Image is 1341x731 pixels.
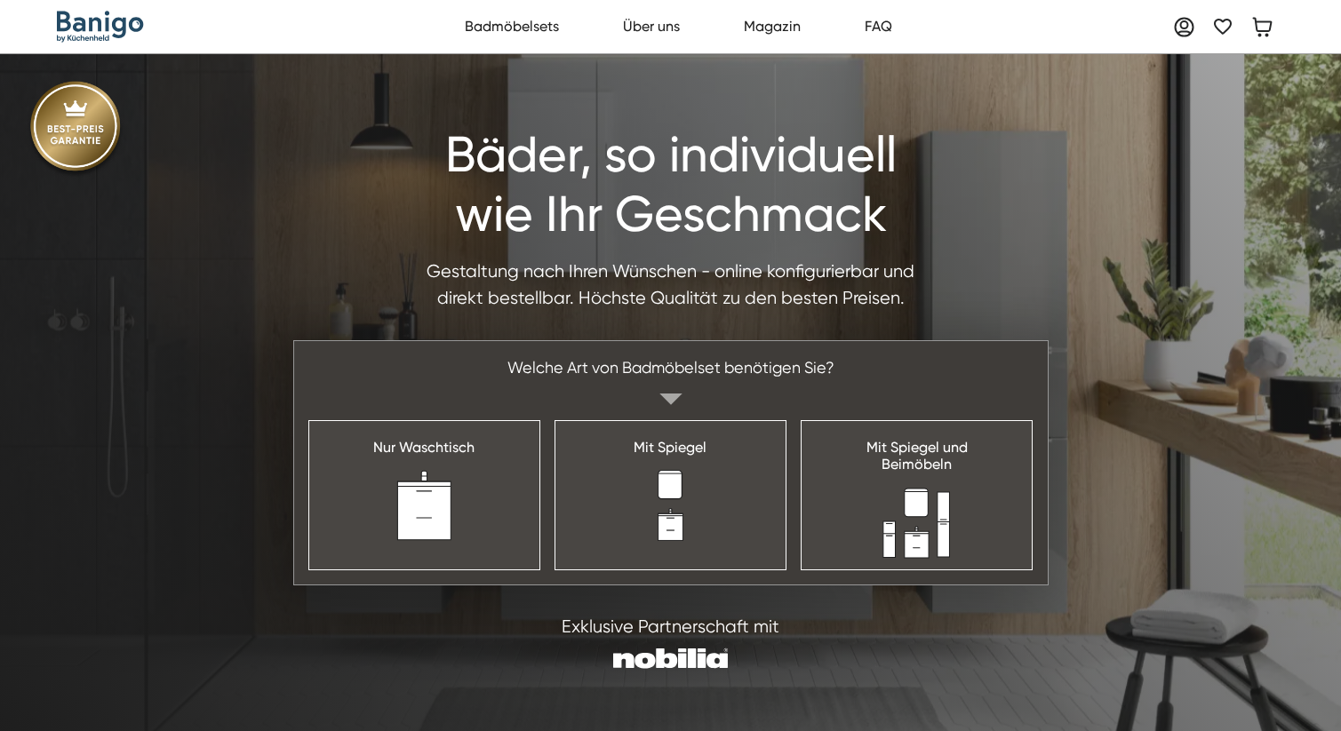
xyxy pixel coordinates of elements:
[562,614,779,640] div: Exklusive Partnerschaft mit
[493,341,849,393] div: Welche Art von Badmöbelset benötigen Sie?
[855,9,902,44] a: FAQ
[555,420,786,569] a: Mit Spiegel
[455,9,569,44] a: Badmöbelsets
[634,439,706,456] div: Mit Spiegel
[373,439,475,456] div: Nur Waschtisch
[801,420,1033,569] a: Mit Spiegel undBeimöbeln
[422,125,920,244] h1: Bäder, so individuell wie Ihr Geschmack
[866,439,968,473] div: Mit Spiegel und Beimöbeln
[57,11,144,43] a: home
[422,258,920,312] div: Gestaltung nach Ihren Wünschen - online konfigurierbar und direkt bestellbar. Höchste Qualität zu...
[734,9,810,44] a: Magazin
[308,420,540,569] a: Nur Waschtisch
[613,9,690,44] a: Über uns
